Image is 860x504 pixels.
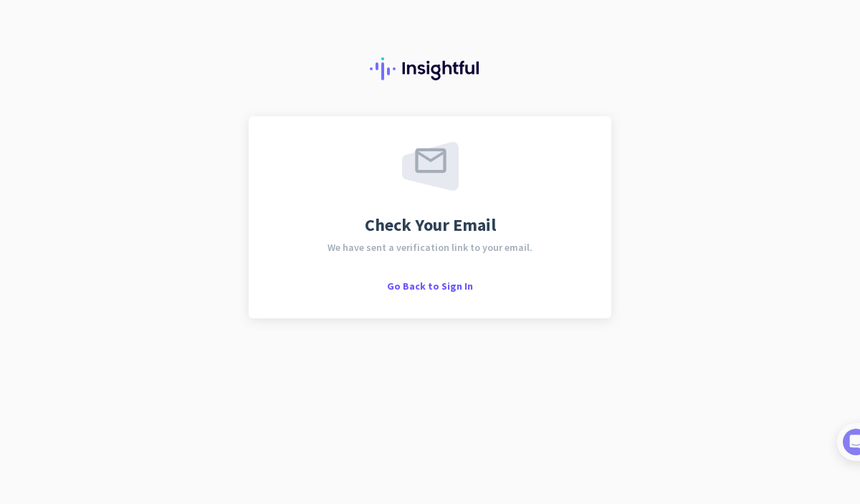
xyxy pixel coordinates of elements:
[365,217,496,234] span: Check Your Email
[402,142,459,191] img: email-sent
[387,280,473,293] span: Go Back to Sign In
[370,57,490,80] img: Insightful
[328,242,532,252] span: We have sent a verification link to your email.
